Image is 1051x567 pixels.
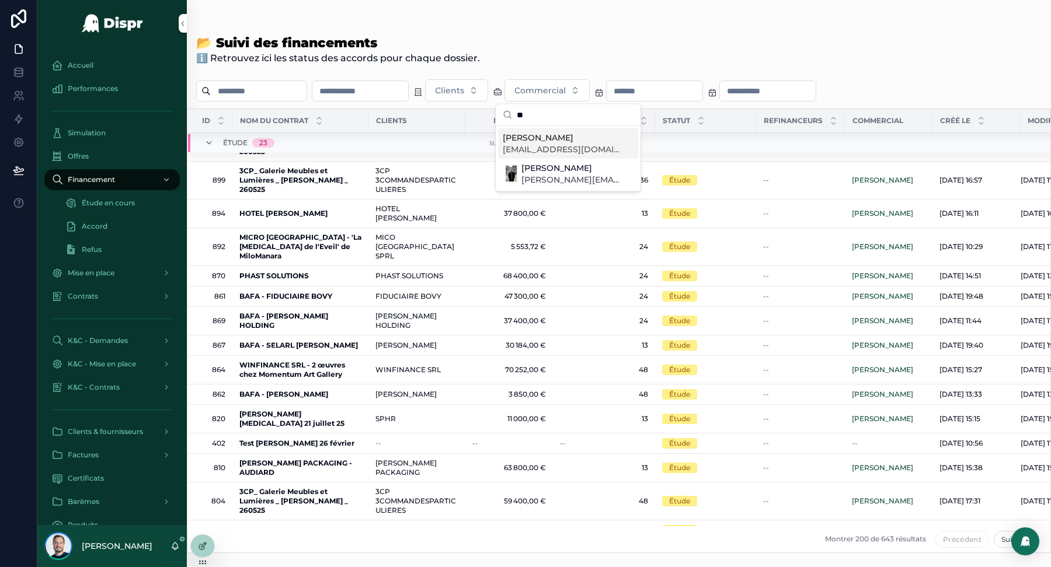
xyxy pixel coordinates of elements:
[763,292,769,301] span: --
[472,439,546,448] a: --
[939,176,1013,185] a: [DATE] 16:57
[852,414,913,423] a: [PERSON_NAME]
[239,271,361,281] a: PHAST SOLUTIONS
[239,271,309,280] strong: PHAST SOLUTIONS
[852,463,925,473] a: [PERSON_NAME]
[472,176,546,185] span: 59 400,00 €
[201,209,225,218] a: 894
[560,271,648,281] a: 24
[472,209,546,218] a: 37 800,00 €
[763,271,838,281] a: --
[662,242,749,252] a: Étude
[503,132,620,143] span: [PERSON_NAME]
[503,143,620,155] span: [EMAIL_ADDRESS][DOMAIN_NAME]
[68,383,120,392] span: K&C - Contrats
[504,79,590,101] button: Select Button
[939,316,982,325] span: [DATE] 11:44
[201,271,225,281] a: 870
[763,292,838,301] a: --
[852,176,913,185] span: [PERSON_NAME]
[472,365,546,374] a: 70 252,00 €
[852,439,925,448] a: --
[44,262,180,283] a: Mise en place
[852,242,913,251] a: [PERSON_NAME]
[201,292,225,301] span: 861
[472,463,546,473] span: 63 800,00 €
[669,316,690,326] div: Étude
[852,209,913,218] span: [PERSON_NAME]
[939,271,981,281] span: [DATE] 14:51
[44,353,180,374] a: K&C - Mise en place
[239,292,332,300] strong: BAFA - FIDUCIAIRE BOVY
[763,463,769,473] span: --
[44,468,180,489] a: Certificats
[521,162,620,174] span: [PERSON_NAME]
[472,390,546,399] a: 3 850,00 €
[375,341,437,350] span: [PERSON_NAME]
[852,292,925,301] a: [PERSON_NAME]
[852,316,913,325] a: [PERSON_NAME]
[662,365,749,375] a: Étude
[662,291,749,302] a: Étude
[68,359,136,369] span: K&C - Mise en place
[239,390,328,398] strong: BAFA - [PERSON_NAME]
[68,61,93,70] span: Accueil
[669,208,690,219] div: Étude
[375,233,458,261] span: MICO [GEOGRAPHIC_DATA] SPRL
[939,390,982,399] span: [DATE] 13:33
[375,459,458,477] span: [PERSON_NAME] PACKAGING
[58,216,180,237] a: Accord
[939,496,1013,506] a: [DATE] 17:31
[239,292,361,301] a: BAFA - FIDUCIAIRE BOVY
[852,176,925,185] a: [PERSON_NAME]
[939,463,1013,473] a: [DATE] 15:38
[472,496,546,506] a: 59 400,00 €
[68,175,115,184] span: Financement
[201,242,225,251] a: 892
[37,47,187,525] div: scrollable content
[375,271,458,281] a: PHAST SOLUTIONS
[68,292,98,301] span: Contrats
[852,463,913,473] span: [PERSON_NAME]
[939,292,983,301] span: [DATE] 19:48
[560,316,648,325] span: 24
[239,439,354,447] strong: Test [PERSON_NAME] 26 février
[560,496,648,506] a: 48
[662,389,749,400] a: Étude
[669,242,690,252] div: Étude
[44,444,180,466] a: Factures
[68,450,99,460] span: Factures
[560,242,648,251] span: 24
[239,233,363,260] strong: MICRO [GEOGRAPHIC_DATA] - 'La [MEDICAL_DATA] de l'Eveil' de MiloManara
[939,439,1013,448] a: [DATE] 10:56
[201,365,225,374] span: 864
[560,414,648,423] span: 13
[560,341,648,350] span: 13
[560,292,648,301] a: 24
[939,209,1013,218] a: [DATE] 16:11
[239,166,361,194] a: 3CP_ Galerie Meubles et Lumières _ [PERSON_NAME] _ 260525
[82,198,135,208] span: Étude en cours
[201,414,225,423] span: 820
[239,360,361,379] a: WINFINANCE SRL - 2 œuvres chez Momentum Art Gallery
[472,341,546,350] span: 30 184,00 €
[375,365,441,374] span: WINFINANCE SRL
[472,271,546,281] a: 68 400,00 €
[669,291,690,302] div: Étude
[560,365,648,374] span: 48
[514,85,566,96] span: Commercial
[662,340,749,351] a: Étude
[669,271,690,281] div: Étude
[669,438,690,449] div: Étude
[662,496,749,506] a: Étude
[763,341,838,350] a: --
[496,126,641,191] div: Suggestions
[44,55,180,76] a: Accueil
[852,390,925,399] a: [PERSON_NAME]
[472,242,546,251] a: 5 553,72 €
[375,311,458,330] span: [PERSON_NAME] HOLDING
[239,341,361,350] a: BAFA - SELARL [PERSON_NAME]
